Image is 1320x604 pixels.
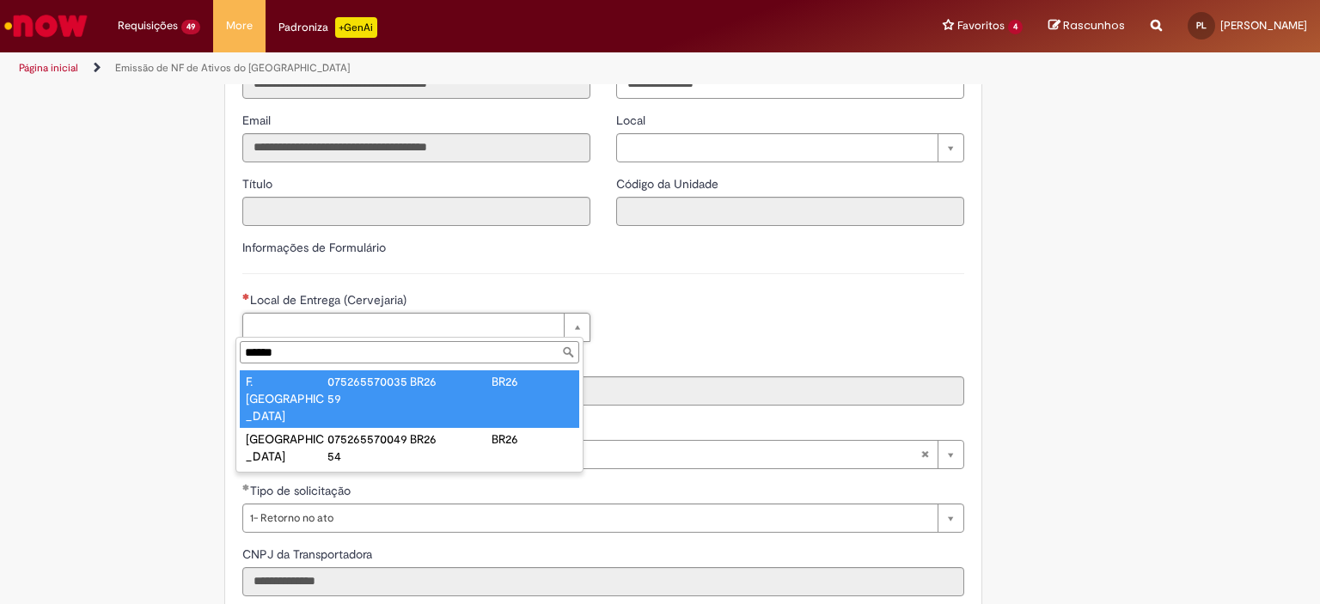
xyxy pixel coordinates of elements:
[327,430,409,465] div: 07526557004954
[492,373,573,390] div: BR26
[410,373,492,390] div: BR26
[492,430,573,448] div: BR26
[327,373,409,407] div: 07526557003559
[236,367,583,472] ul: Local de Entrega (Cervejaria)
[246,430,327,465] div: [GEOGRAPHIC_DATA]
[410,430,492,448] div: BR26
[246,373,327,424] div: F. [GEOGRAPHIC_DATA]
